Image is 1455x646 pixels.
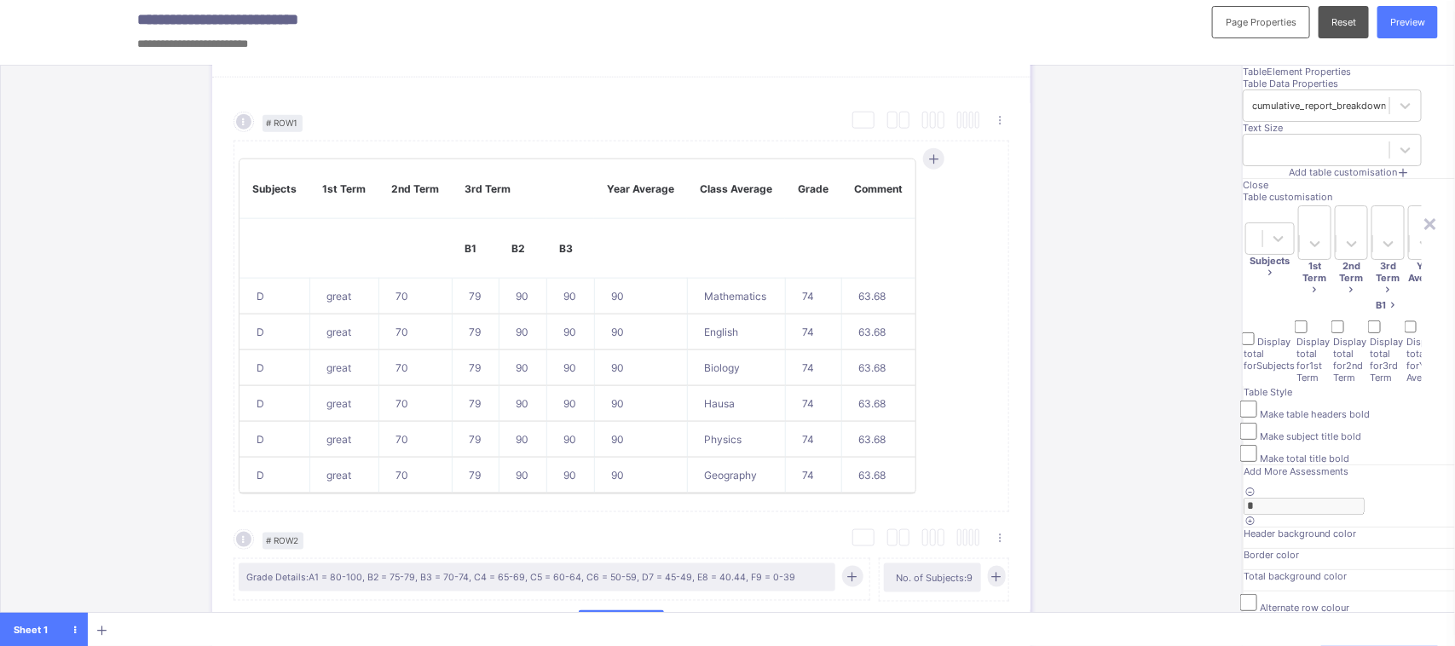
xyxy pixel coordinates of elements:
td: great [309,350,378,386]
td: 90 [546,422,594,458]
span: Add More Assessments [1244,465,1348,477]
span: Total background color [1244,570,1347,582]
span: 1st Term [1303,260,1327,284]
span: Display total for 3rd Term [1370,336,1403,384]
span: Alternate row colour [1260,602,1349,614]
td: 63.68 [841,350,915,386]
td: great [309,386,378,422]
span: Subjects [1250,255,1290,267]
span: Header background color [1244,528,1356,539]
td: 90 [546,314,594,350]
span: Grade Details: A1 = 80-100, B2 = 75-79, B3 = 70-74, C4 = 65-69, C5 = 60-64, C6 = 50-59, D7 = 45-4... [247,572,827,583]
p: Subjects [252,182,297,195]
span: Display total for 1st Term [1296,336,1330,384]
td: D [240,386,309,422]
p: 1st Term [322,182,366,195]
td: 70 [378,279,452,314]
td: 63.68 [841,422,915,458]
td: 79 [452,422,499,458]
td: 74 [785,386,841,422]
td: 63.68 [841,458,915,493]
td: Biology [687,350,785,386]
td: 63.68 [841,386,915,422]
span: Close [1243,179,1268,191]
td: 90 [594,386,687,422]
td: 90 [499,314,546,350]
td: 70 [378,314,452,350]
p: 2nd Term [391,182,439,195]
td: great [309,422,378,458]
td: 63.68 [841,314,915,350]
span: B1 [1377,299,1387,311]
span: Display total for 2nd Term [1333,336,1366,384]
td: 74 [785,458,841,493]
p: B2 [511,242,534,255]
span: Reset [1331,16,1356,28]
span: Table Style [1244,386,1292,398]
p: Class Average [700,182,772,195]
td: 90 [594,422,687,458]
td: D [240,458,309,493]
p: Grade [798,182,829,195]
span: Page Properties [1226,16,1296,28]
td: Hausa [687,386,785,422]
td: 74 [785,314,841,350]
td: 79 [452,386,499,422]
span: Make subject title bold [1260,430,1361,442]
td: 90 [499,422,546,458]
span: Table Element Properties [1243,66,1351,78]
td: 90 [546,279,594,314]
span: Preview [1390,16,1425,28]
td: 79 [452,458,499,493]
td: D [240,279,309,314]
p: B3 [559,242,581,255]
span: 2nd Term [1340,260,1364,284]
span: Year Average [1408,260,1446,284]
td: 90 [594,314,687,350]
td: Geography [687,458,785,493]
td: Physics [687,422,785,458]
div: × [1422,208,1438,237]
span: Make table headers bold [1260,408,1370,420]
td: 90 [499,386,546,422]
td: D [240,350,309,386]
td: 79 [452,314,499,350]
td: 70 [378,386,452,422]
td: 90 [546,350,594,386]
td: 90 [594,350,687,386]
p: Year Average [607,182,674,195]
span: No. of Subjects: 9 [892,572,973,584]
p: Comment [854,182,903,195]
span: Display total for Subjects [1244,336,1295,372]
td: 90 [594,458,687,493]
span: Table customisation [1243,191,1332,203]
td: 90 [499,279,546,314]
span: Make total title bold [1260,453,1349,464]
div: cumulative_report_breakdown [1252,100,1386,112]
td: 90 [546,458,594,493]
span: Add table customisation [1289,166,1397,178]
span: Border color [1244,549,1299,561]
p: 3rd Term [465,182,581,195]
td: 74 [785,279,841,314]
td: 90 [499,458,546,493]
td: English [687,314,785,350]
td: 90 [594,279,687,314]
span: # Row 2 [263,533,303,550]
td: 70 [378,350,452,386]
td: D [240,422,309,458]
td: great [309,458,378,493]
td: D [240,314,309,350]
td: 74 [785,350,841,386]
span: # Row 1 [263,115,303,132]
span: 3rd Term [1377,260,1400,284]
td: 74 [785,422,841,458]
td: 90 [499,350,546,386]
span: Table Data Properties [1243,78,1338,89]
span: Text Size [1243,122,1283,134]
span: Display total for Year Average [1406,336,1441,384]
td: 79 [452,279,499,314]
td: 63.68 [841,279,915,314]
td: 70 [378,458,452,493]
td: 79 [452,350,499,386]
